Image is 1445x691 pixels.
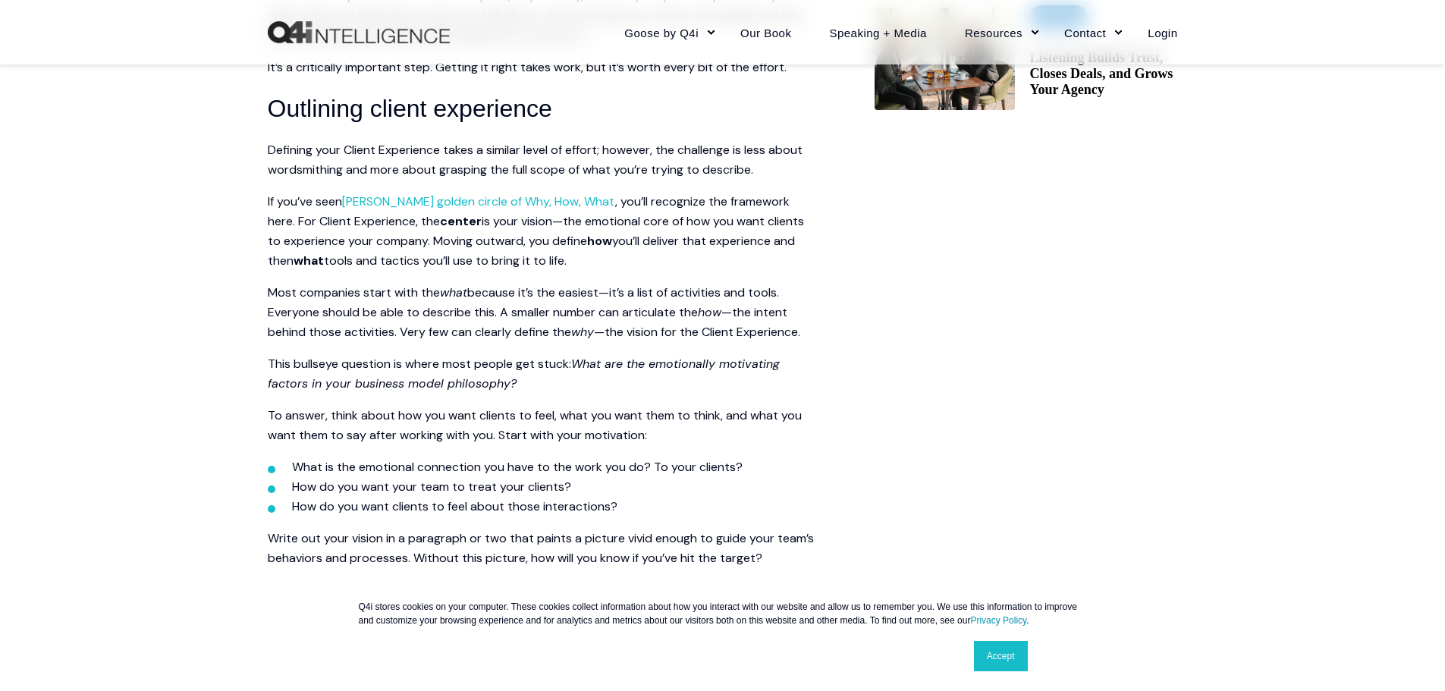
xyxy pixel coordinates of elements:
[268,284,779,320] span: because it’s the easiest—it’s a list of activities and tools. Everyone should be able to describe...
[440,213,482,229] span: center
[1030,50,1178,98] a: Listening Builds Trust, Closes Deals, and Grows Your Agency
[268,356,780,391] span: What are the emotionally motivating factors in your business model philosophy?
[342,193,615,209] a: [PERSON_NAME] golden circle of Why, How, What
[359,600,1087,627] p: Q4i stores cookies on your computer. These cookies collect information about how you interact wit...
[268,90,814,128] h3: Outlining client experience
[292,479,571,495] span: How do you want your team to treat your clients?
[268,213,804,249] span: is your vision—the emotional core of how you want clients to experience your company. Moving outw...
[268,233,795,269] span: you’ll deliver that experience and then
[268,580,814,619] h3: Emotion drives decisions
[268,304,787,340] span: —the intent behind those activities. Very few can clearly define the
[974,641,1028,671] a: Accept
[268,407,802,443] span: To answer, think about how you want clients to feel, what you want them to think, and what you wa...
[268,142,803,177] span: Defining your Client Experience takes a similar level of effort; however, the challenge is less a...
[268,21,450,44] img: Q4intelligence, LLC logo
[268,193,790,229] span: , you’ll recognize the framework here. For Client Experience, the
[571,324,594,340] span: why
[587,233,612,249] span: how
[292,459,743,475] span: What is the emotional connection you have to the work you do? To your clients?
[698,304,721,320] span: how
[268,530,814,566] span: Write out your vision in a paragraph or two that paints a picture vivid enough to guide your team...
[324,253,567,269] span: tools and tactics you’ll use to bring it to life.
[268,356,571,372] span: This bullseye question is where most people get stuck:
[268,193,342,209] span: If you’ve seen
[1105,501,1445,691] iframe: Chat Widget
[292,498,617,514] span: How do you want clients to feel about those interactions?
[970,615,1026,626] a: Privacy Policy
[294,253,324,269] span: what
[594,324,800,340] span: —the vision for the Client Experience.
[268,284,440,300] span: Most companies start with the
[440,284,467,300] span: what
[268,59,787,75] span: It’s a critically important step. Getting it right takes work, but it’s worth every bit of the ef...
[268,21,450,44] a: Back to Home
